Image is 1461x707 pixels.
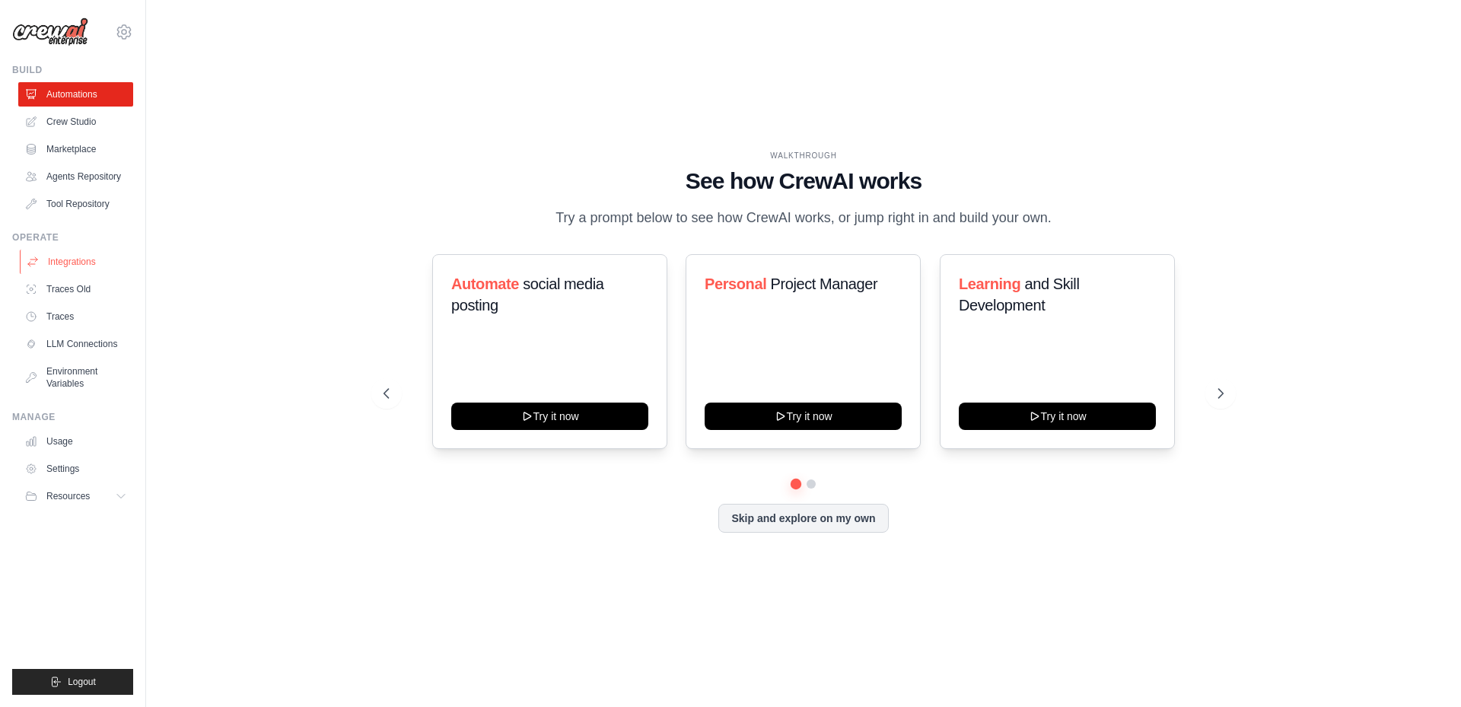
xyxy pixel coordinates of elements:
div: Build [12,64,133,76]
span: Automate [451,275,519,292]
img: Logo [12,18,88,46]
span: Project Manager [771,275,878,292]
button: Try it now [959,403,1156,430]
a: Settings [18,457,133,481]
a: Tool Repository [18,192,133,216]
div: WALKTHROUGH [384,150,1224,161]
p: Try a prompt below to see how CrewAI works, or jump right in and build your own. [548,207,1059,229]
a: Crew Studio [18,110,133,134]
h1: See how CrewAI works [384,167,1224,195]
a: Traces [18,304,133,329]
a: Marketplace [18,137,133,161]
span: Personal [705,275,766,292]
a: Usage [18,429,133,454]
span: social media posting [451,275,604,314]
button: Try it now [451,403,648,430]
button: Logout [12,669,133,695]
a: LLM Connections [18,332,133,356]
a: Traces Old [18,277,133,301]
span: and Skill Development [959,275,1079,314]
a: Agents Repository [18,164,133,189]
span: Learning [959,275,1020,292]
button: Resources [18,484,133,508]
button: Skip and explore on my own [718,504,888,533]
div: Operate [12,231,133,244]
a: Automations [18,82,133,107]
span: Logout [68,676,96,688]
a: Integrations [20,250,135,274]
span: Resources [46,490,90,502]
div: Manage [12,411,133,423]
a: Environment Variables [18,359,133,396]
button: Try it now [705,403,902,430]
